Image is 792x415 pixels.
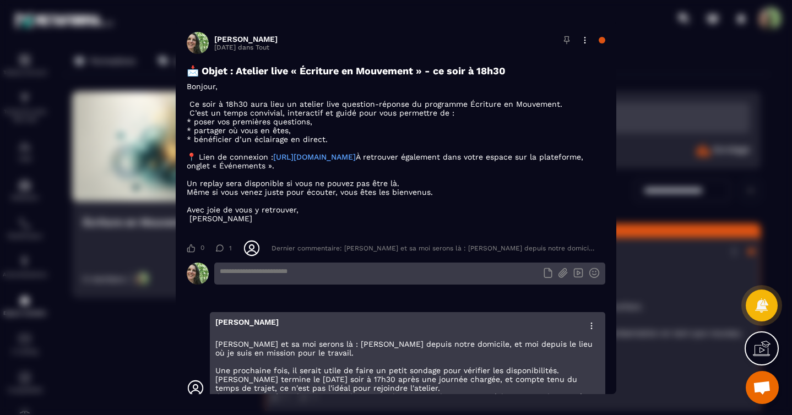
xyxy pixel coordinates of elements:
[272,244,594,252] div: Dernier commentaire: [PERSON_NAME] et sa moi serons là : [PERSON_NAME] depuis notre domicile, et ...
[746,371,779,404] div: Ouvrir le chat
[214,43,278,51] p: [DATE] dans Tout
[215,318,600,334] p: [PERSON_NAME]
[200,244,204,253] span: 0
[229,244,232,252] span: 1
[214,35,278,43] h3: [PERSON_NAME]
[187,65,605,77] h3: 📩 Objet : Atelier live « Écriture en Mouvement » - ce soir à 18h30
[187,82,605,223] p: Bonjour, Ce soir à 18h30 aura lieu un atelier live question-réponse du programme Écriture en Mouv...
[273,152,356,161] a: [URL][DOMAIN_NAME]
